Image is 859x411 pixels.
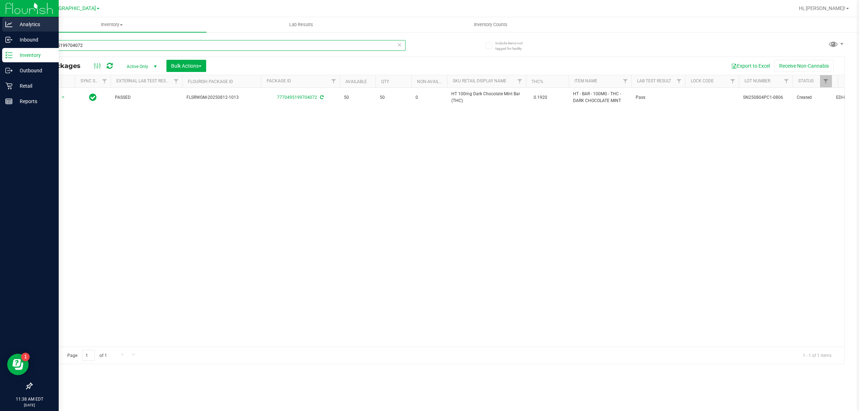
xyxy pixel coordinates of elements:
[416,94,443,101] span: 0
[61,350,113,361] span: Page of 1
[82,350,95,361] input: 1
[798,78,814,83] a: Status
[514,75,526,87] a: Filter
[5,52,13,59] inline-svg: Inventory
[3,402,55,408] p: [DATE]
[636,94,681,101] span: Pass
[464,21,517,28] span: Inventory Counts
[637,78,671,83] a: Lab Test Result
[59,92,68,102] span: select
[620,75,631,87] a: Filter
[171,63,202,69] span: Bulk Actions
[31,40,406,51] input: Search Package ID, Item Name, SKU, Lot or Part Number...
[267,78,291,83] a: Package ID
[81,78,108,83] a: Sync Status
[21,353,30,361] iframe: Resource center unread badge
[186,94,257,101] span: FLSRWGM-20250812-1013
[744,78,770,83] a: Lot Number
[532,79,543,84] a: THC%
[691,78,714,83] a: Lock Code
[797,350,837,361] span: 1 - 1 of 1 items
[838,78,846,83] a: SKU
[280,21,323,28] span: Lab Results
[573,91,627,104] span: HT - BAR - 100MG - THC - DARK CHOCOLATE MINT
[13,82,55,90] p: Retail
[453,78,506,83] a: Sku Retail Display Name
[5,82,13,90] inline-svg: Retail
[5,36,13,43] inline-svg: Inbound
[47,5,96,11] span: [GEOGRAPHIC_DATA]
[397,40,402,49] span: Clear
[5,98,13,105] inline-svg: Reports
[344,94,371,101] span: 50
[727,75,739,87] a: Filter
[451,91,521,104] span: HT 100mg Dark Chocolate Mint Bar (THC)
[13,66,55,75] p: Outbound
[5,21,13,28] inline-svg: Analytics
[820,75,832,87] a: Filter
[797,94,828,101] span: Created
[13,20,55,29] p: Analytics
[396,17,585,32] a: Inventory Counts
[319,95,324,100] span: Sync from Compliance System
[17,17,207,32] a: Inventory
[775,60,834,72] button: Receive Non-Cannabis
[7,354,29,375] iframe: Resource center
[727,60,775,72] button: Export to Excel
[37,62,88,70] span: All Packages
[166,60,206,72] button: Bulk Actions
[207,17,396,32] a: Lab Results
[277,95,317,100] a: 7770495199704072
[99,75,111,87] a: Filter
[13,35,55,44] p: Inbound
[574,78,597,83] a: Item Name
[328,75,340,87] a: Filter
[495,40,531,51] span: Include items not tagged for facility
[781,75,792,87] a: Filter
[115,94,178,101] span: PASSED
[380,94,407,101] span: 50
[5,67,13,74] inline-svg: Outbound
[13,97,55,106] p: Reports
[3,396,55,402] p: 11:38 AM EDT
[743,94,788,101] span: SN250804PC1-0806
[381,79,389,84] a: Qty
[188,79,233,84] a: Flourish Package ID
[530,92,551,103] span: 0.1920
[170,75,182,87] a: Filter
[673,75,685,87] a: Filter
[13,51,55,59] p: Inventory
[345,79,367,84] a: Available
[417,79,449,84] a: Non-Available
[799,5,845,11] span: Hi, [PERSON_NAME]!
[17,21,207,28] span: Inventory
[116,78,173,83] a: External Lab Test Result
[89,92,97,102] span: In Sync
